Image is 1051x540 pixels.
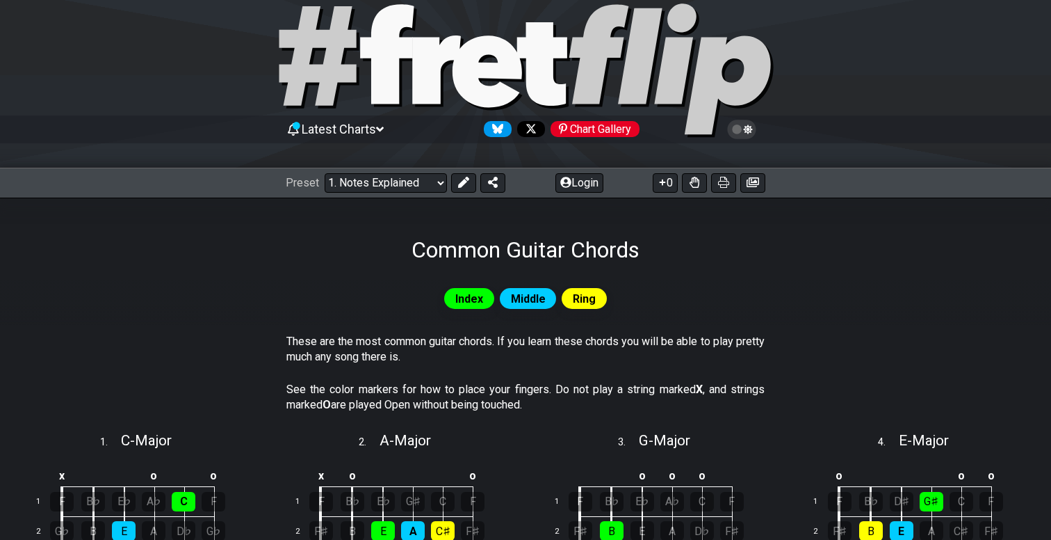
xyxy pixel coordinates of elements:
div: F [202,492,225,511]
div: F [720,492,744,511]
span: Middle [511,289,546,309]
td: 1 [28,487,61,517]
span: 1 . [100,435,121,450]
div: Chart Gallery [551,121,639,137]
td: o [139,464,169,487]
td: o [824,464,856,487]
div: B♭ [600,492,624,511]
div: D♯ [890,492,913,511]
td: 1 [806,487,839,517]
strong: X [696,383,703,396]
div: F [461,492,484,511]
div: G♯ [401,492,425,511]
td: o [657,464,687,487]
div: F [569,492,592,511]
div: C [950,492,973,511]
span: Toggle light / dark theme [734,123,750,136]
button: Print [711,173,736,193]
td: o [199,464,229,487]
div: B♭ [341,492,364,511]
a: #fretflip at Pinterest [545,121,639,137]
div: C [690,492,714,511]
button: Share Preset [480,173,505,193]
td: o [687,464,717,487]
div: F [309,492,333,511]
button: 0 [653,173,678,193]
div: C [172,492,195,511]
div: F [979,492,1003,511]
span: Index [455,289,483,309]
span: 3 . [618,435,639,450]
div: A♭ [142,492,165,511]
p: These are the most common guitar chords. If you learn these chords you will be able to play prett... [286,334,765,365]
div: F [50,492,74,511]
td: o [627,464,658,487]
p: See the color markers for how to place your fingers. Do not play a string marked , and strings ma... [286,382,765,413]
button: Edit Preset [451,173,476,193]
span: Preset [286,176,319,189]
button: Create image [740,173,765,193]
span: A - Major [380,432,431,449]
div: F [828,492,852,511]
a: Follow #fretflip at Bluesky [478,121,512,137]
td: o [337,464,368,487]
div: G♯ [920,492,943,511]
td: 1 [287,487,320,517]
span: 2 . [359,435,380,450]
div: C [431,492,455,511]
div: B♭ [81,492,105,511]
div: A♭ [660,492,684,511]
a: Follow #fretflip at X [512,121,545,137]
td: o [458,464,488,487]
span: G - Major [639,432,690,449]
td: o [946,464,976,487]
td: x [305,464,337,487]
div: E♭ [371,492,395,511]
span: E - Major [899,432,949,449]
button: Login [555,173,603,193]
div: E♭ [630,492,654,511]
span: Latest Charts [302,122,376,136]
div: E♭ [112,492,136,511]
span: 4 . [878,435,899,450]
button: Toggle Dexterity for all fretkits [682,173,707,193]
select: Preset [325,173,447,193]
span: Ring [573,289,596,309]
td: x [46,464,78,487]
div: B♭ [859,492,883,511]
strong: O [323,398,331,411]
td: 1 [546,487,580,517]
td: o [976,464,1006,487]
h1: Common Guitar Chords [412,237,639,263]
span: C - Major [121,432,172,449]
